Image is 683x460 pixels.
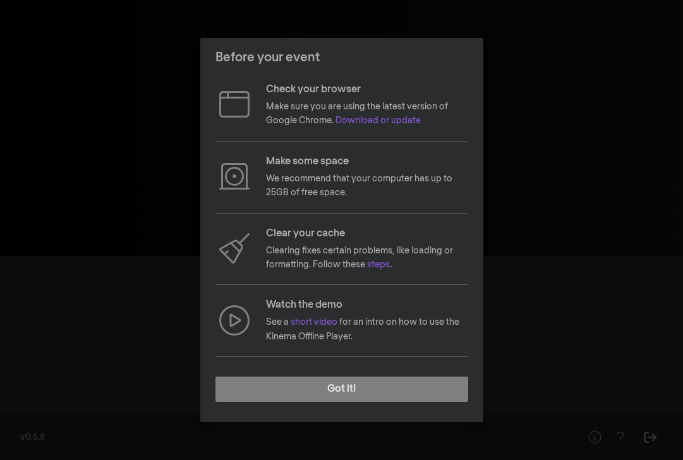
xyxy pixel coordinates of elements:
p: Check your browser [266,82,468,97]
p: Watch the demo [266,298,468,313]
p: Clearing fixes certain problems, like loading or formatting. Follow these . [266,244,468,272]
a: Download or update [335,116,421,125]
p: Clear your cache [266,226,468,241]
p: Make some space [266,154,468,169]
a: steps [367,260,390,269]
p: See a for an intro on how to use the Kinema Offline Player. [266,315,468,344]
a: short video [291,318,337,327]
button: Got it! [215,377,468,402]
p: Make sure you are using the latest version of Google Chrome. [266,100,468,128]
header: Before your event [200,38,483,77]
p: We recommend that your computer has up to 25GB of free space. [266,172,468,200]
